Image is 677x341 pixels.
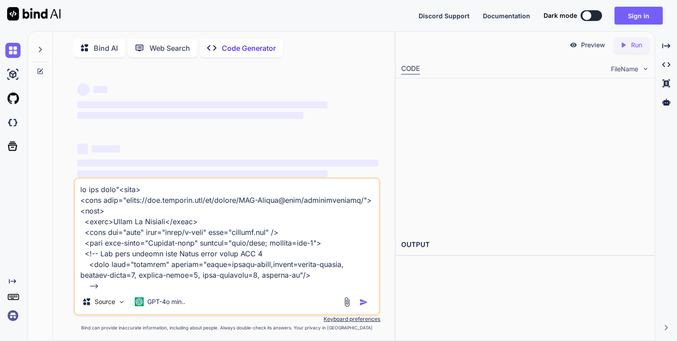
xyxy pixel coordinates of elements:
p: Run [631,41,642,49]
button: Documentation [483,11,530,21]
button: Discord Support [419,11,469,21]
img: icon [359,298,368,307]
p: Keyboard preferences [74,316,380,323]
span: ‌ [77,170,327,177]
textarea: lo ips dolo"<sita> <cons adip="elits://doe.temporin.utl/et/dolore/MAG-Aliqua@enim/adminimveniamq/... [75,179,379,289]
img: chat [5,43,21,58]
div: CODE [401,64,420,74]
span: ‌ [77,83,90,96]
span: ‌ [91,145,120,152]
img: signin [5,308,21,323]
img: darkCloudIdeIcon [5,115,21,130]
img: Pick Models [118,298,125,306]
span: Dark mode [544,11,577,20]
span: ‌ [77,160,378,167]
span: ‌ [77,101,327,108]
p: GPT-4o min.. [147,297,185,306]
img: ai-studio [5,67,21,82]
h2: OUTPUT [396,234,655,255]
p: Source [95,297,115,306]
p: Bind can provide inaccurate information, including about people. Always double-check its answers.... [74,325,380,331]
span: ‌ [93,86,108,93]
img: attachment [342,297,352,307]
span: Documentation [483,12,530,20]
button: Sign in [615,7,663,25]
img: Bind AI [7,7,61,21]
p: Web Search [150,43,190,53]
img: chevron down [642,65,649,73]
p: Bind AI [94,43,118,53]
span: FileName [611,65,638,74]
img: preview [569,41,577,49]
img: GPT-4o mini [135,297,144,306]
span: ‌ [77,144,88,154]
p: Preview [581,41,605,49]
img: githubLight [5,91,21,106]
span: ‌ [77,112,303,119]
span: Discord Support [419,12,469,20]
p: Code Generator [222,43,276,53]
